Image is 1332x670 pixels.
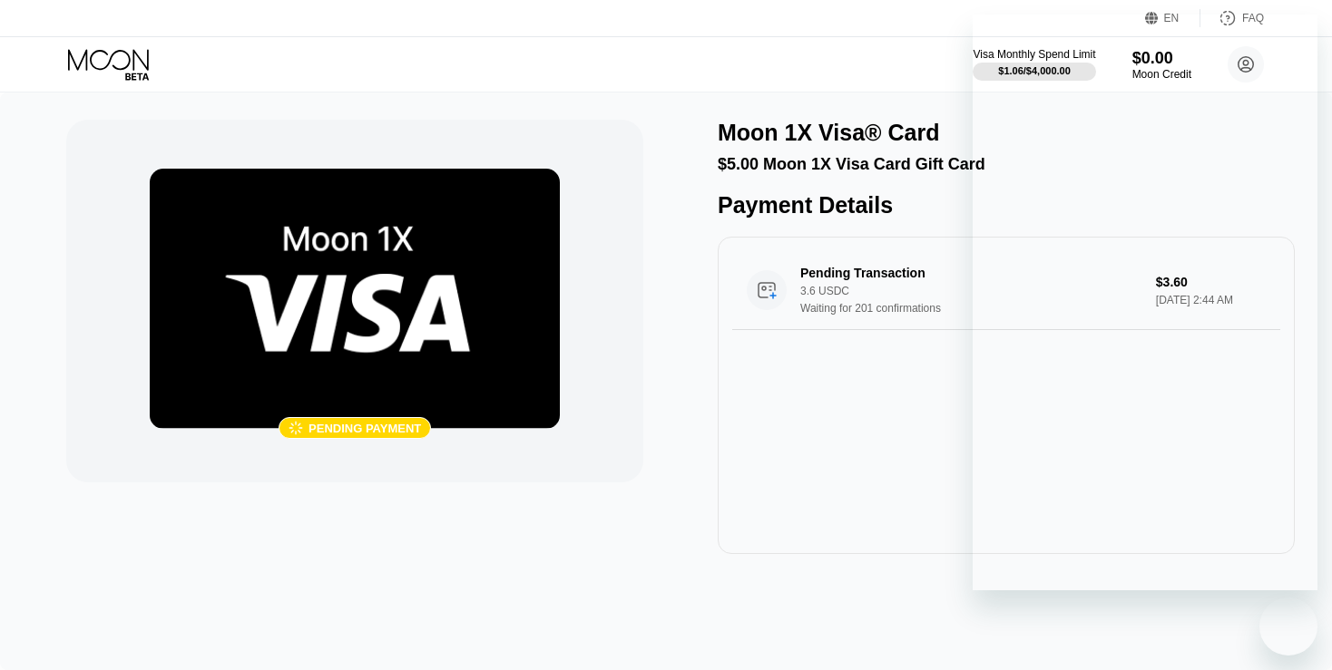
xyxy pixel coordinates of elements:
iframe: Messaging window [973,15,1317,590]
div: FAQ [1200,9,1264,27]
div:  [289,421,303,436]
div: Pending Transaction3.6 USDCWaiting for 201 confirmations$3.60[DATE] 2:44 AM [732,251,1280,330]
div: FAQ [1242,12,1264,24]
div: Pending payment [309,422,421,435]
div: Waiting for 201 confirmations [800,302,1155,315]
div: $5.00 Moon 1X Visa Card Gift Card [718,155,1295,174]
div: EN [1145,9,1200,27]
iframe: Button to launch messaging window, conversation in progress [1259,597,1317,655]
div: 3.6 USDC [800,285,1155,297]
div: Moon 1X Visa® Card [718,120,939,146]
div: Payment Details [718,192,1295,218]
div: EN [1164,12,1180,24]
div: Pending Transaction [800,266,1131,280]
